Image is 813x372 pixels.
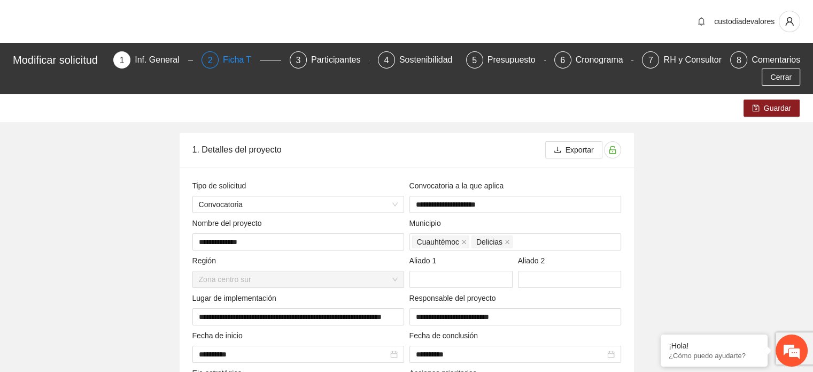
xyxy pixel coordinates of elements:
button: saveGuardar [744,100,800,117]
span: Municipio [409,217,445,229]
div: 2Ficha T [202,51,281,69]
span: Convocatoria [199,196,398,212]
div: 4Sostenibilidad [378,51,458,69]
span: Cuauhtémoc [417,236,459,248]
span: 5 [472,56,477,65]
div: RH y Consultores [663,51,739,69]
span: close [461,239,467,245]
span: Aliado 1 [409,255,440,267]
div: 5Presupuesto [466,51,546,69]
span: Convocatoria a la que aplica [409,180,508,192]
div: 1Inf. General [113,51,193,69]
span: Cerrar [770,71,792,83]
span: Cuauhtémoc [412,236,469,248]
button: unlock [604,141,621,158]
div: Participantes [311,51,369,69]
span: bell [693,17,709,26]
span: Fecha de inicio [192,330,247,341]
span: Región [192,255,220,267]
div: 6Cronograma [554,51,634,69]
div: Modificar solicitud [13,51,107,69]
span: Estamos en línea. [62,124,148,232]
span: 6 [560,56,565,65]
span: Fecha de conclusión [409,330,482,341]
div: 1. Detalles del proyecto [192,134,545,165]
p: ¿Cómo puedo ayudarte? [669,352,760,360]
div: Cronograma [576,51,632,69]
button: user [779,11,800,32]
span: 1 [120,56,125,65]
div: Sostenibilidad [399,51,461,69]
span: Aliado 2 [518,255,549,267]
span: Exportar [566,144,594,156]
div: Chatee con nosotros ahora [56,55,180,69]
div: 7RH y Consultores [642,51,722,69]
span: user [779,17,800,26]
button: Cerrar [762,69,800,86]
span: 4 [384,56,389,65]
span: 7 [648,56,653,65]
span: close [505,239,510,245]
div: 8Comentarios [730,51,800,69]
span: Nombre del proyecto [192,217,266,229]
span: Zona centro sur [199,271,398,287]
span: Guardar [764,102,791,114]
button: downloadExportar [545,141,602,158]
span: Delicias [471,236,513,248]
span: 8 [737,56,741,65]
span: Responsable del proyecto [409,292,500,304]
div: ¡Hola! [669,341,760,350]
div: 3Participantes [290,51,369,69]
span: Lugar de implementación [192,292,281,304]
div: Minimizar ventana de chat en vivo [175,5,201,31]
div: Inf. General [135,51,188,69]
span: Tipo de solicitud [192,180,250,192]
div: Ficha T [223,51,260,69]
span: save [752,104,760,113]
div: Comentarios [752,51,800,69]
span: unlock [605,146,621,154]
span: Delicias [476,236,502,248]
button: bell [693,13,710,30]
span: download [554,146,561,155]
span: 3 [296,56,300,65]
div: Presupuesto [487,51,544,69]
textarea: Escriba su mensaje y pulse “Intro” [5,254,204,291]
span: custodiadevalores [714,17,775,26]
span: 2 [208,56,213,65]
